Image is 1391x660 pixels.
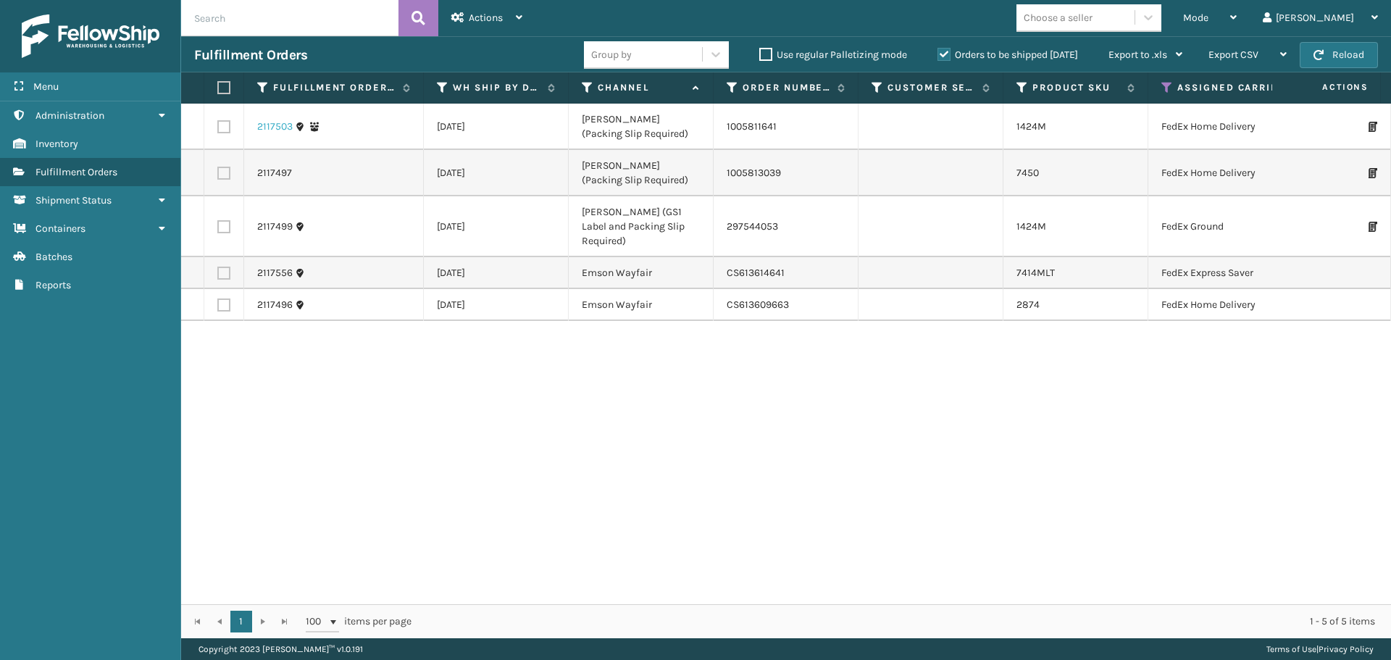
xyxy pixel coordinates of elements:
label: WH Ship By Date [453,81,540,94]
a: 2117503 [257,120,293,134]
span: Export CSV [1208,49,1258,61]
a: 2117499 [257,220,293,234]
label: Product SKU [1032,81,1120,94]
span: Menu [33,80,59,93]
td: [DATE] [424,196,569,257]
a: 1 [230,611,252,632]
i: Print Packing Slip [1369,168,1377,178]
span: Mode [1183,12,1208,24]
h3: Fulfillment Orders [194,46,307,64]
span: 100 [306,614,327,629]
label: Channel [598,81,685,94]
span: Actions [1277,75,1377,99]
div: 1 - 5 of 5 items [432,614,1375,629]
label: Customer Service Order Number [887,81,975,94]
td: [PERSON_NAME] (GS1 Label and Packing Slip Required) [569,196,714,257]
td: [PERSON_NAME] (Packing Slip Required) [569,104,714,150]
a: 2874 [1016,298,1040,311]
label: Orders to be shipped [DATE] [937,49,1078,61]
label: Order Number [743,81,830,94]
td: 1005811641 [714,104,859,150]
td: Emson Wayfair [569,257,714,289]
span: Fulfillment Orders [35,166,117,178]
a: 1424M [1016,120,1046,133]
span: Administration [35,109,104,122]
span: Shipment Status [35,194,112,206]
span: Containers [35,222,85,235]
div: Group by [591,47,632,62]
a: 2117556 [257,266,293,280]
img: logo [22,14,159,58]
td: 297544053 [714,196,859,257]
span: Reports [35,279,71,291]
i: Print Packing Slip [1369,122,1377,132]
span: Export to .xls [1108,49,1167,61]
p: Copyright 2023 [PERSON_NAME]™ v 1.0.191 [199,638,363,660]
a: 2117497 [257,166,292,180]
span: Batches [35,251,72,263]
span: items per page [306,611,412,632]
label: Assigned Carrier Service [1177,81,1371,94]
td: [PERSON_NAME] (Packing Slip Required) [569,150,714,196]
div: Choose a seller [1024,10,1093,25]
a: 2117496 [257,298,293,312]
i: Print Packing Slip [1369,222,1377,232]
div: | [1266,638,1374,660]
a: Terms of Use [1266,644,1316,654]
button: Reload [1300,42,1378,68]
td: Emson Wayfair [569,289,714,321]
td: [DATE] [424,150,569,196]
td: [DATE] [424,257,569,289]
label: Use regular Palletizing mode [759,49,907,61]
a: 1424M [1016,220,1046,233]
td: 1005813039 [714,150,859,196]
a: 7450 [1016,167,1039,179]
span: Actions [469,12,503,24]
span: Inventory [35,138,78,150]
td: CS613609663 [714,289,859,321]
td: CS613614641 [714,257,859,289]
td: [DATE] [424,289,569,321]
td: [DATE] [424,104,569,150]
a: Privacy Policy [1319,644,1374,654]
a: 7414MLT [1016,267,1055,279]
label: Fulfillment Order Id [273,81,396,94]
